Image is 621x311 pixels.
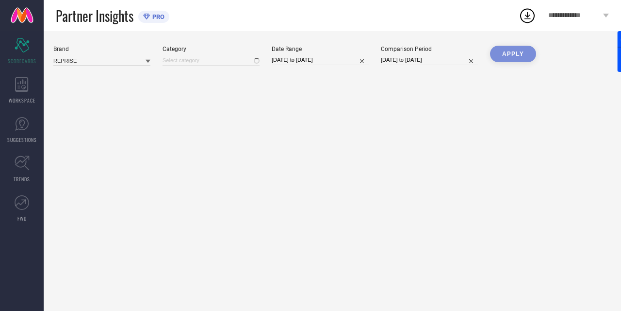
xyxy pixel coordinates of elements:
[14,175,30,183] span: TRENDS
[163,46,260,52] div: Category
[9,97,35,104] span: WORKSPACE
[381,46,478,52] div: Comparison Period
[8,57,36,65] span: SCORECARDS
[7,136,37,143] span: SUGGESTIONS
[272,46,369,52] div: Date Range
[519,7,536,24] div: Open download list
[17,215,27,222] span: FWD
[272,55,369,65] input: Select date range
[150,13,164,20] span: PRO
[53,46,150,52] div: Brand
[381,55,478,65] input: Select comparison period
[56,6,133,26] span: Partner Insights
